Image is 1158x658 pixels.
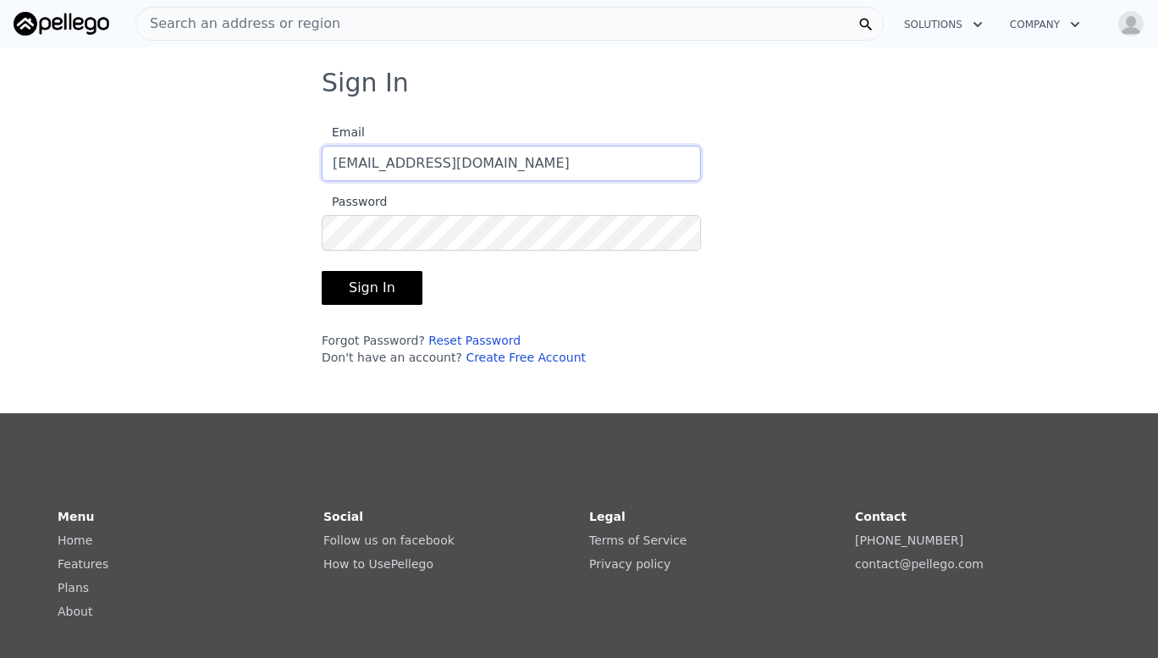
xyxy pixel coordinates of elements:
[58,605,92,618] a: About
[322,332,701,366] div: Forgot Password? Don't have an account?
[58,581,89,594] a: Plans
[589,534,687,547] a: Terms of Service
[323,534,455,547] a: Follow us on facebook
[136,14,340,34] span: Search an address or region
[996,9,1094,40] button: Company
[322,125,365,139] span: Email
[322,195,387,208] span: Password
[58,534,92,547] a: Home
[322,68,836,98] h3: Sign In
[855,510,907,523] strong: Contact
[855,534,963,547] a: [PHONE_NUMBER]
[589,557,670,571] a: Privacy policy
[322,146,701,181] input: Email
[589,510,626,523] strong: Legal
[323,557,433,571] a: How to UsePellego
[1117,10,1144,37] img: avatar
[14,12,109,36] img: Pellego
[855,557,984,571] a: contact@pellego.com
[323,510,363,523] strong: Social
[428,334,521,347] a: Reset Password
[58,557,108,571] a: Features
[322,271,422,305] button: Sign In
[322,215,701,251] input: Password
[58,510,94,523] strong: Menu
[891,9,996,40] button: Solutions
[466,351,586,364] a: Create Free Account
